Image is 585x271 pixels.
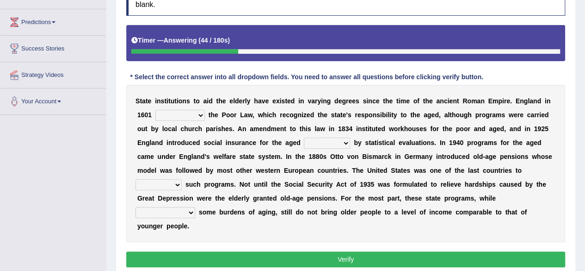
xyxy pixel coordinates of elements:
[280,111,282,119] b: r
[198,125,203,132] b: h
[320,111,324,119] b: h
[376,97,380,105] b: e
[376,111,380,119] b: s
[348,111,351,119] b: s
[371,125,376,132] b: u
[155,125,159,132] b: y
[346,111,347,119] b: '
[263,111,267,119] b: h
[449,125,452,132] b: e
[215,111,218,119] b: e
[166,97,168,105] b: i
[292,125,296,132] b: o
[233,97,235,105] b: l
[475,111,479,119] b: p
[394,111,397,119] b: y
[229,97,233,105] b: e
[144,111,148,119] b: 0
[502,97,504,105] b: i
[316,125,320,132] b: a
[394,125,398,132] b: o
[0,36,106,59] a: Success Stories
[137,125,142,132] b: o
[444,97,448,105] b: c
[218,125,222,132] b: s
[283,111,286,119] b: e
[406,97,410,105] b: e
[365,125,368,132] b: t
[517,111,519,119] b: r
[357,111,361,119] b: e
[369,125,372,132] b: t
[337,111,340,119] b: a
[240,111,244,119] b: L
[250,125,253,132] b: a
[342,97,346,105] b: g
[155,97,157,105] b: i
[252,111,254,119] b: ,
[179,97,183,105] b: o
[389,125,394,132] b: w
[497,125,500,132] b: e
[417,97,419,105] b: f
[234,111,236,119] b: r
[334,97,339,105] b: d
[289,111,294,119] b: o
[137,111,141,119] b: 1
[298,97,300,105] b: i
[230,111,234,119] b: o
[355,111,357,119] b: r
[530,97,533,105] b: a
[520,97,524,105] b: n
[474,125,477,132] b: a
[164,97,166,105] b: t
[385,97,389,105] b: h
[209,125,213,132] b: a
[457,97,459,105] b: t
[222,111,226,119] b: P
[248,111,252,119] b: w
[410,111,413,119] b: t
[308,97,311,105] b: v
[233,125,234,132] b: .
[372,111,376,119] b: n
[285,97,287,105] b: t
[302,125,306,132] b: h
[186,97,190,105] b: s
[509,111,514,119] b: w
[192,125,194,132] b: r
[209,97,213,105] b: d
[431,111,435,119] b: e
[294,111,298,119] b: g
[271,125,276,132] b: m
[444,111,448,119] b: a
[448,111,450,119] b: l
[435,111,439,119] b: d
[259,125,263,132] b: e
[460,125,464,132] b: o
[541,111,545,119] b: e
[297,111,302,119] b: n
[429,97,433,105] b: e
[380,111,382,119] b: i
[307,111,310,119] b: e
[504,97,506,105] b: r
[524,97,528,105] b: g
[424,111,427,119] b: a
[389,111,391,119] b: i
[496,111,501,119] b: m
[423,125,427,132] b: s
[489,125,493,132] b: a
[412,125,416,132] b: u
[146,97,148,105] b: t
[539,111,541,119] b: i
[376,125,378,132] b: t
[358,125,362,132] b: n
[327,97,331,105] b: g
[524,125,526,132] b: i
[315,97,317,105] b: r
[450,111,452,119] b: t
[372,97,376,105] b: c
[447,97,449,105] b: i
[300,125,302,132] b: t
